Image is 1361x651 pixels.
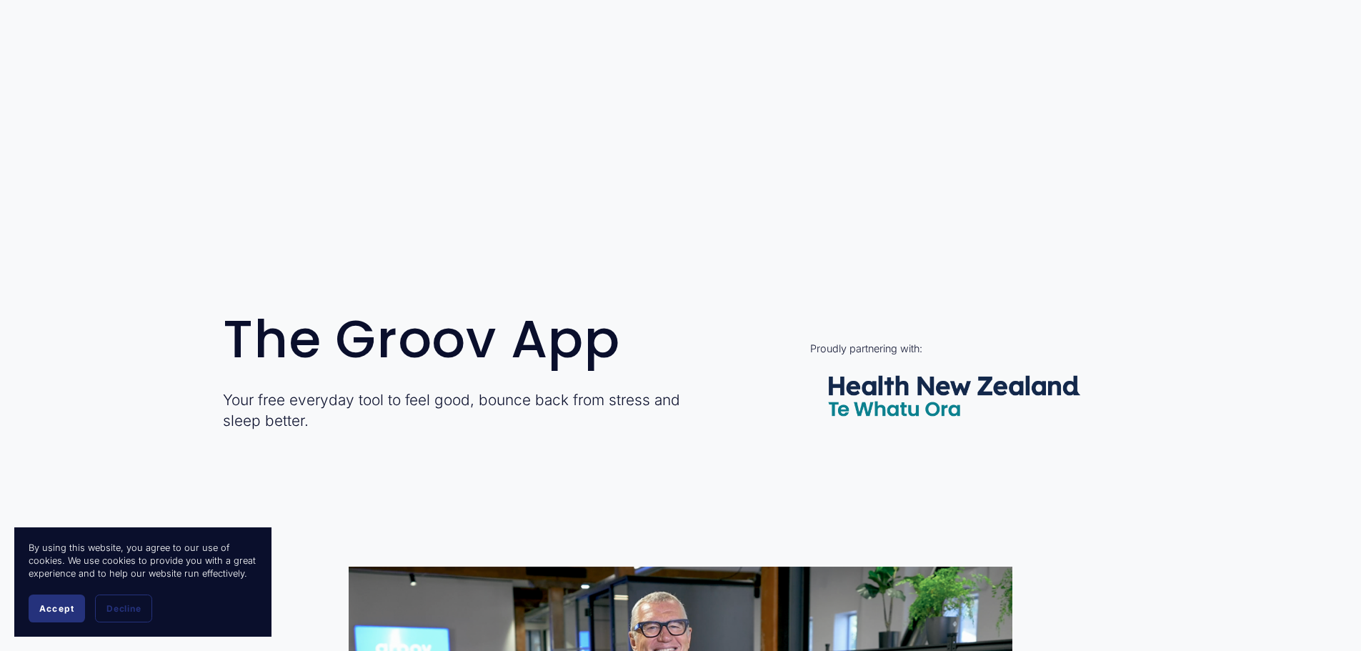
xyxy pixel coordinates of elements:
[14,527,271,637] section: Cookie banner
[223,312,718,367] h1: The Groov App
[29,542,257,580] p: By using this website, you agree to our use of cookies. We use cookies to provide you with a grea...
[29,595,85,622] button: Accept
[39,603,74,614] span: Accept
[223,389,718,431] p: Your free everyday tool to feel good, bounce back from stress and sleep better.
[106,603,141,614] span: Decline
[95,595,152,622] button: Decline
